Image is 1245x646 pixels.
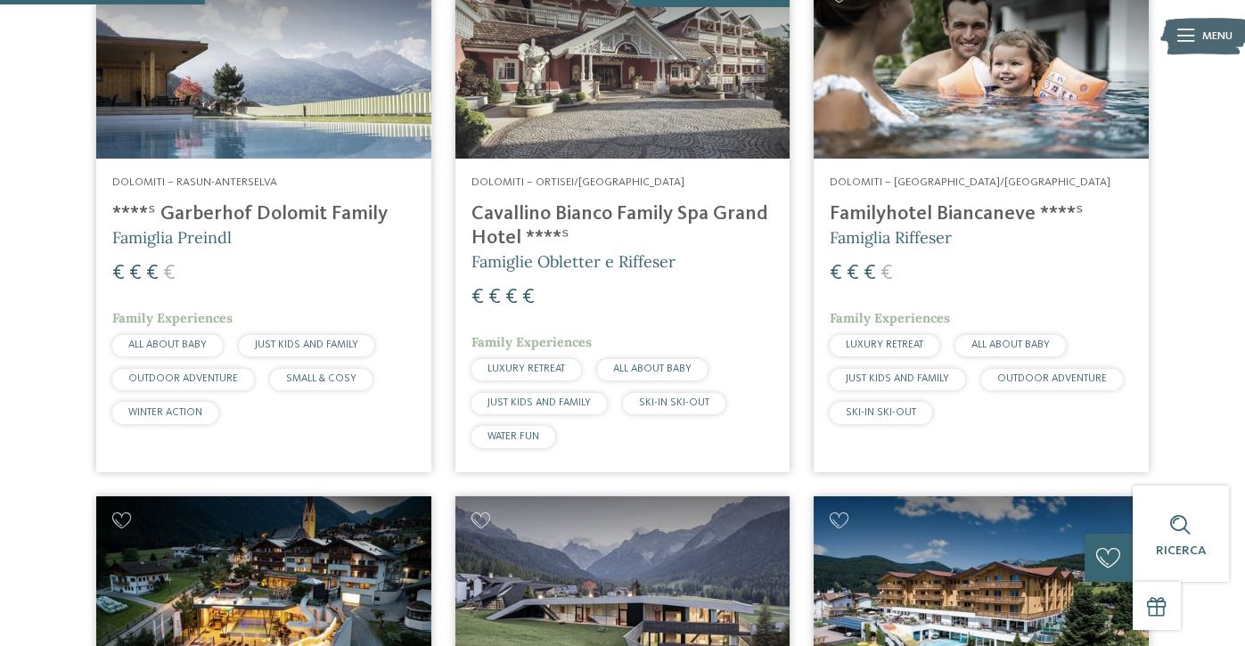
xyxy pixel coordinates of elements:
[487,431,539,442] span: WATER FUN
[847,263,859,284] span: €
[112,310,233,326] span: Family Experiences
[128,407,202,418] span: WINTER ACTION
[830,176,1110,188] span: Dolomiti – [GEOGRAPHIC_DATA]/[GEOGRAPHIC_DATA]
[505,287,518,308] span: €
[471,176,684,188] span: Dolomiti – Ortisei/[GEOGRAPHIC_DATA]
[864,263,876,284] span: €
[112,176,277,188] span: Dolomiti – Rasun-Anterselva
[830,202,1133,226] h4: Familyhotel Biancaneve ****ˢ
[163,263,176,284] span: €
[846,407,916,418] span: SKI-IN SKI-OUT
[830,263,842,284] span: €
[487,397,591,408] span: JUST KIDS AND FAMILY
[471,334,592,350] span: Family Experiences
[146,263,159,284] span: €
[613,364,692,374] span: ALL ABOUT BABY
[846,373,949,384] span: JUST KIDS AND FAMILY
[487,364,565,374] span: LUXURY RETREAT
[846,339,923,350] span: LUXURY RETREAT
[1156,544,1206,557] span: Ricerca
[471,251,676,272] span: Famiglie Obletter e Riffeser
[830,310,950,326] span: Family Experiences
[488,287,501,308] span: €
[255,339,358,350] span: JUST KIDS AND FAMILY
[522,287,535,308] span: €
[471,287,484,308] span: €
[128,339,207,350] span: ALL ABOUT BABY
[129,263,142,284] span: €
[112,202,415,226] h4: ****ˢ Garberhof Dolomit Family
[286,373,356,384] span: SMALL & COSY
[881,263,893,284] span: €
[639,397,709,408] span: SKI-IN SKI-OUT
[971,339,1050,350] span: ALL ABOUT BABY
[830,227,952,248] span: Famiglia Riffeser
[997,373,1107,384] span: OUTDOOR ADVENTURE
[471,202,774,250] h4: Cavallino Bianco Family Spa Grand Hotel ****ˢ
[112,263,125,284] span: €
[112,227,232,248] span: Famiglia Preindl
[128,373,238,384] span: OUTDOOR ADVENTURE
